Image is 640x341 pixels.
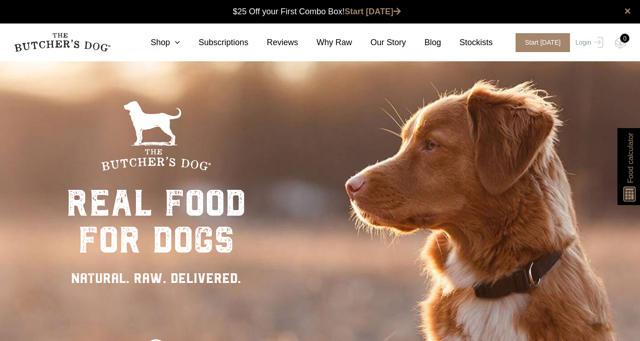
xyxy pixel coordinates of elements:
a: Shop [132,36,180,49]
a: Start [DATE] [345,7,401,16]
a: Blog [406,36,441,49]
span: Food calculator [625,133,636,183]
span: Start [DATE] [516,33,570,52]
a: Our Story [352,36,406,49]
a: Login [573,33,603,52]
img: TBD_Cart-Empty.png [615,37,626,49]
div: 0 [620,34,629,43]
a: Why Raw [298,36,352,49]
a: Reviews [248,36,298,49]
a: Subscriptions [180,36,248,49]
a: Start [DATE] [506,33,573,52]
a: close [624,6,631,17]
a: Stockists [441,36,493,49]
div: real food for dogs [66,185,246,259]
div: NATURAL. RAW. DELIVERED. [66,268,246,288]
